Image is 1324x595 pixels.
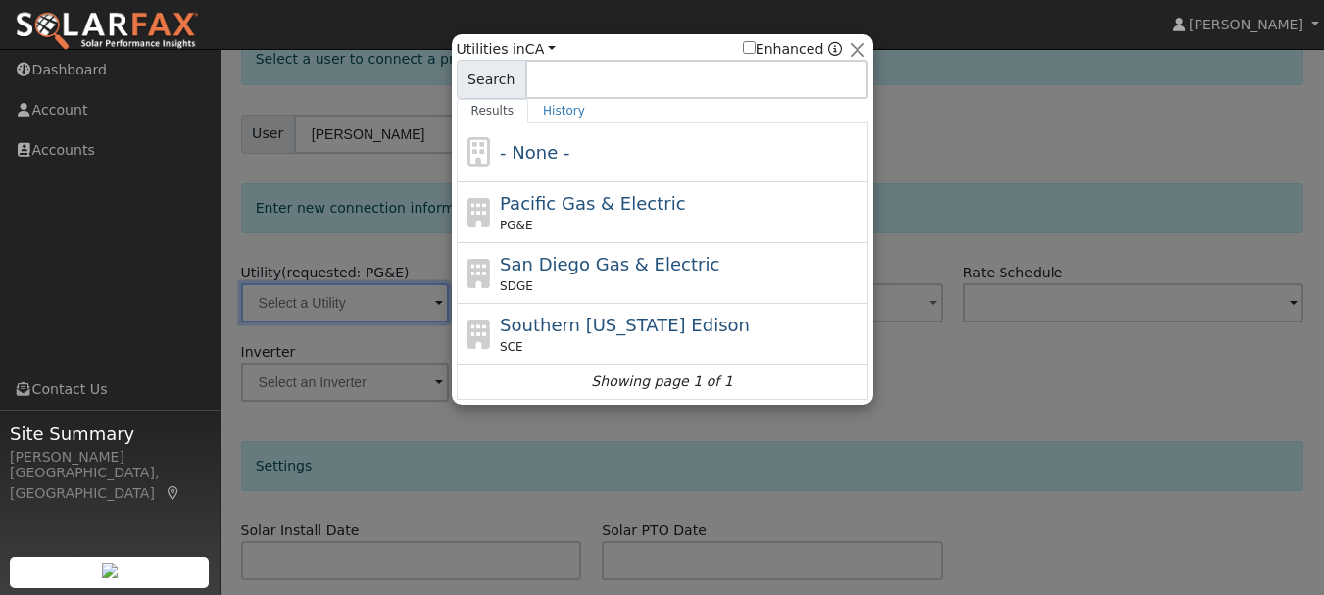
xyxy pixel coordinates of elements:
img: retrieve [102,563,118,578]
span: Site Summary [10,421,210,447]
span: Pacific Gas & Electric [500,193,685,214]
a: Map [165,485,182,501]
span: SCE [500,338,523,356]
span: Search [457,60,526,99]
span: - None - [500,142,569,163]
i: Showing page 1 of 1 [591,372,732,392]
a: History [528,99,600,123]
span: PG&E [500,217,532,234]
span: SDGE [500,277,533,295]
span: San Diego Gas & Electric [500,254,719,274]
label: Enhanced [743,39,824,60]
span: [PERSON_NAME] [1189,17,1303,32]
input: Enhanced [743,41,756,54]
a: Results [457,99,529,123]
span: Utilities in [457,39,556,60]
a: Enhanced Providers [828,41,842,57]
img: SolarFax [15,11,199,52]
span: Southern [US_STATE] Edison [500,315,750,335]
div: [PERSON_NAME] [10,447,210,468]
a: CA [525,41,556,57]
span: Show enhanced providers [743,39,843,60]
div: [GEOGRAPHIC_DATA], [GEOGRAPHIC_DATA] [10,463,210,504]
